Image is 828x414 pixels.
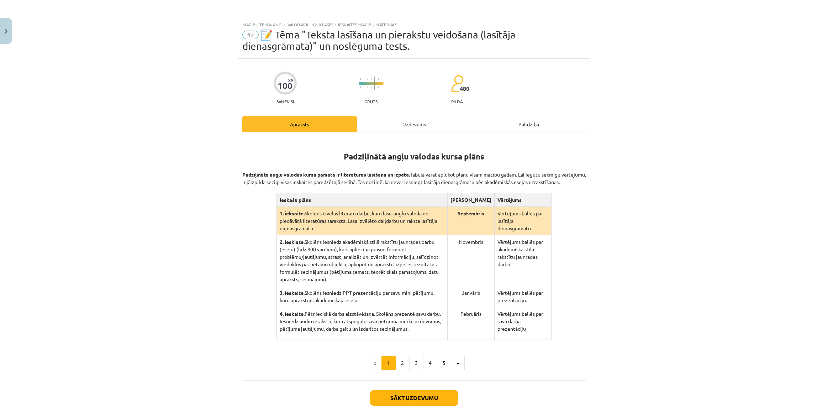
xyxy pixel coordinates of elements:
[242,116,357,132] div: Apraksts
[277,235,448,286] td: Skolēns iesniedz akadēmiskā stilā rakstītu jaunrades darbu (eseju) (līdz 800 vārdiem), kurš aplie...
[278,81,292,91] div: 100
[458,210,484,216] strong: Septembris
[277,207,448,235] td: Skolēns izvēlas literāru darbu, kuru lasīs angļu valodā no piedāvātā literatūras saraksta. Lasa i...
[460,85,469,92] span: 480
[344,151,484,162] strong: Padziļinātā angļu valodas kursa plāns
[370,390,458,406] button: Sākt uzdevumu
[395,356,410,370] button: 2
[495,307,551,340] td: Vērtējums ballēs par sava darba prezentāciju
[495,193,551,207] th: Vērtējums
[451,99,463,104] p: pilda
[242,163,586,186] p: Tabulā varat aplūkot plānu visam mācību gadam. Lai iegūtu sekmīgu vērtējumu, ir jāizpilda secīgi ...
[242,31,259,39] span: #2
[242,29,516,52] span: 📝 Tēma "Teksta lasīšana un pierakstu veidošana (lasītāja dienasgrāmata)" un noslēguma tests.
[280,310,444,332] p: Pētnieciskā darba aizstāvēšana. Skolēns prezentē savu darbu. Iesniedz audio ierakstu, kurā atspog...
[274,99,297,104] p: Saņemsi
[495,207,551,235] td: Vērtējums ballēs par lasītāja dienasgrāmatu.
[409,356,423,370] button: 3
[357,116,471,132] div: Uzdevums
[495,286,551,307] td: Vērtējums ballēs par prezentāciju.
[448,286,495,307] td: Janvāris
[280,310,305,317] strong: 4. ieskaite.
[495,235,551,286] td: Vērtējums ballēs par akadēmiskā stilā rakstītu jaunrades darbu.
[378,78,379,80] img: icon-short-line-57e1e144782c952c97e751825c79c345078a6d821885a25fce030b3d8c18986b.svg
[288,78,293,82] span: XP
[371,78,371,80] img: icon-short-line-57e1e144782c952c97e751825c79c345078a6d821885a25fce030b3d8c18986b.svg
[437,356,451,370] button: 5
[471,116,586,132] div: Palīdzība
[242,356,586,370] nav: Page navigation example
[280,210,305,216] strong: 1. ieksaite.
[364,78,364,80] img: icon-short-line-57e1e144782c952c97e751825c79c345078a6d821885a25fce030b3d8c18986b.svg
[381,356,396,370] button: 1
[277,193,448,207] th: Ieskašu plāns
[364,87,364,88] img: icon-short-line-57e1e144782c952c97e751825c79c345078a6d821885a25fce030b3d8c18986b.svg
[242,171,410,178] strong: Padziļinātā angļu valodas kursa pamatā ir literatūras lasīšana un izpēte.
[450,310,491,318] p: Februāris
[367,87,368,88] img: icon-short-line-57e1e144782c952c97e751825c79c345078a6d821885a25fce030b3d8c18986b.svg
[448,193,495,207] th: [PERSON_NAME]
[423,356,437,370] button: 4
[451,75,463,93] img: students-c634bb4e5e11cddfef0936a35e636f08e4e9abd3cc4e673bd6f9a4125e45ecb1.svg
[448,235,495,286] td: Novembris
[277,286,448,307] td: Skolēns iesniedz PPT prezentāciju par savu mini pētījumu, kuru aprakstījis akadēmiskajā esejā.
[378,87,379,88] img: icon-short-line-57e1e144782c952c97e751825c79c345078a6d821885a25fce030b3d8c18986b.svg
[360,78,361,80] img: icon-short-line-57e1e144782c952c97e751825c79c345078a6d821885a25fce030b3d8c18986b.svg
[360,87,361,88] img: icon-short-line-57e1e144782c952c97e751825c79c345078a6d821885a25fce030b3d8c18986b.svg
[371,87,371,88] img: icon-short-line-57e1e144782c952c97e751825c79c345078a6d821885a25fce030b3d8c18986b.svg
[451,356,465,370] button: »
[367,78,368,80] img: icon-short-line-57e1e144782c952c97e751825c79c345078a6d821885a25fce030b3d8c18986b.svg
[242,22,586,27] div: Mācību tēma: Angļu valodas ii - 12. klases 1.ieskaites mācību materiāls
[5,29,7,34] img: icon-close-lesson-0947bae3869378f0d4975bcd49f059093ad1ed9edebbc8119c70593378902aed.svg
[364,99,378,104] p: Grūts
[280,289,305,296] strong: 3. ieskaite.
[280,239,305,245] strong: 2. ieskiate.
